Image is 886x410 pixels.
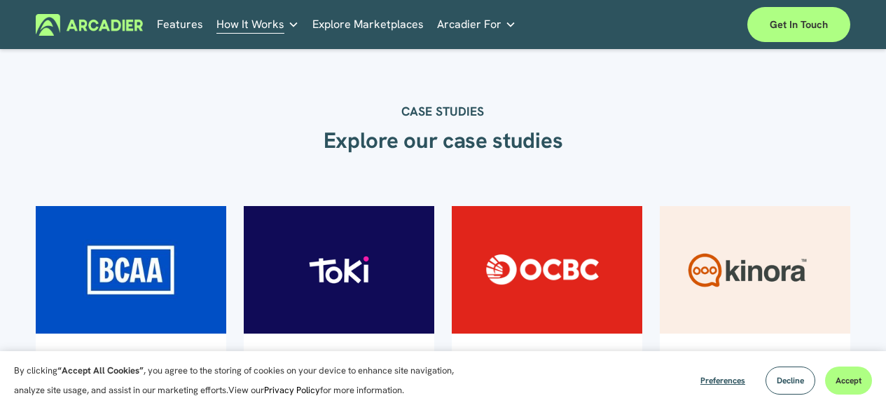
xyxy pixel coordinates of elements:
[747,7,850,42] a: Get in touch
[242,205,435,334] img: Revolutionising the collector experience in the Philippines
[451,205,644,334] img: Motherhood marketplace building community and connection
[401,103,484,119] strong: CASE STUDIES
[825,367,872,395] button: Accept
[216,14,299,36] a: folder dropdown
[659,205,852,334] img: Ground-breaking digital health launch in Australia
[216,15,284,34] span: How It Works
[57,364,144,376] strong: “Accept All Cookies”
[437,14,516,36] a: folder dropdown
[264,384,320,396] a: Privacy Policy
[14,361,469,400] p: By clicking , you agree to the storing of cookies on your device to enhance site navigation, anal...
[244,334,293,375] a: TOKI
[36,334,89,375] a: BCAA
[36,14,143,36] img: Arcadier
[766,367,815,395] button: Decline
[700,375,745,386] span: Preferences
[312,14,424,36] a: Explore Marketplaces
[836,375,861,386] span: Accept
[452,334,506,375] a: OCBC
[690,367,756,395] button: Preferences
[157,14,203,36] a: Features
[437,15,501,34] span: Arcadier For
[660,334,722,375] a: Kinora
[777,375,804,386] span: Decline
[324,126,563,154] strong: Explore our case studies
[34,205,227,334] img: BCAA and Arcadier: Transforming the Used Car Market with a Secure, User-Friendly Marketplace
